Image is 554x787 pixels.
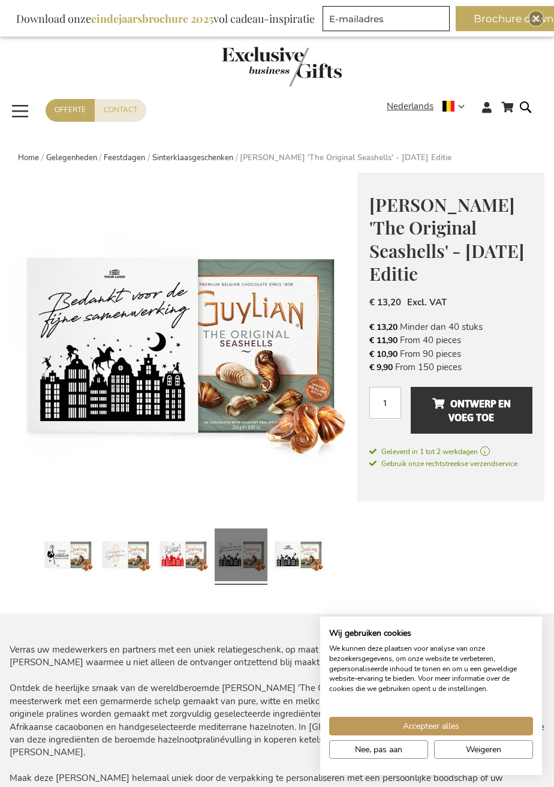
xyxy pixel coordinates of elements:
div: Download onze vol cadeau-inspiratie [11,6,320,31]
span: € 9,90 [369,362,393,373]
li: From 90 pieces [369,347,532,361]
span: Weigeren [466,743,501,756]
img: Exclusive Business gifts logo [222,47,342,86]
p: We kunnen deze plaatsen voor analyse van onze bezoekersgegevens, om onze website te verbeteren, g... [329,644,533,694]
a: Geleverd in 1 tot 2 werkdagen [369,446,532,457]
button: Ontwerp en voeg toe [411,387,532,434]
strong: [PERSON_NAME] 'The Original Seashells' - [DATE] Editie [240,152,451,163]
li: From 150 pieces [369,361,532,374]
span: [PERSON_NAME] 'The Original Seashells' - [DATE] Editie [369,193,524,286]
div: Close [529,11,543,26]
form: marketing offers and promotions [323,6,453,35]
a: Guylian 'The Original Seashells' - Saint Nicholas Edition [157,524,210,590]
img: Guylian 'The Original Seashells' - Saint Nicholas Edition [10,173,357,521]
a: Feestdagen [104,152,145,163]
span: € 13,20 [369,322,398,333]
input: Aantal [369,387,401,419]
a: Contact [95,99,146,121]
a: Gebruik onze rechtstreekse verzendservice [369,457,517,469]
span: Gebruik onze rechtstreekse verzendservice [369,459,517,468]
input: E-mailadres [323,6,450,31]
span: Excl. VAT [407,296,447,308]
a: store logo [10,47,554,90]
li: Minder dan 40 stuks [369,320,532,334]
h2: Wij gebruiken cookies [329,628,533,639]
a: Gelegenheden [46,152,97,163]
span: Ontwerp en voeg toe [432,394,511,427]
a: Home [18,152,39,163]
button: Alle cookies weigeren [434,740,533,759]
span: € 11,90 [369,335,398,346]
span: Accepteer alles [403,720,459,732]
a: Offerte [46,99,95,121]
button: Pas cookie voorkeuren aan [329,740,428,759]
div: Nederlands [387,100,472,113]
a: Guylian 'The Original Seashells' - Saint Nicholas Edition [272,524,325,590]
span: € 13,20 [369,296,401,308]
span: € 10,90 [369,349,398,360]
a: Guylian 'The Original Seashells' - Saint Nicholas Edition [215,524,267,590]
b: eindejaarsbrochure 2025 [91,11,213,26]
li: From 40 pieces [369,334,532,347]
span: Nederlands [387,100,433,113]
button: Accepteer alle cookies [329,717,533,735]
span: Nee, pas aan [355,743,402,756]
a: Guylian 'The Original Seashells' - Saint Nicholas Edition [42,524,95,590]
a: Sinterklaasgeschenken [152,152,233,163]
a: Guylian 'The Original Seashells' - Saint Nicholas Edition [100,524,152,590]
img: Close [532,15,540,22]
